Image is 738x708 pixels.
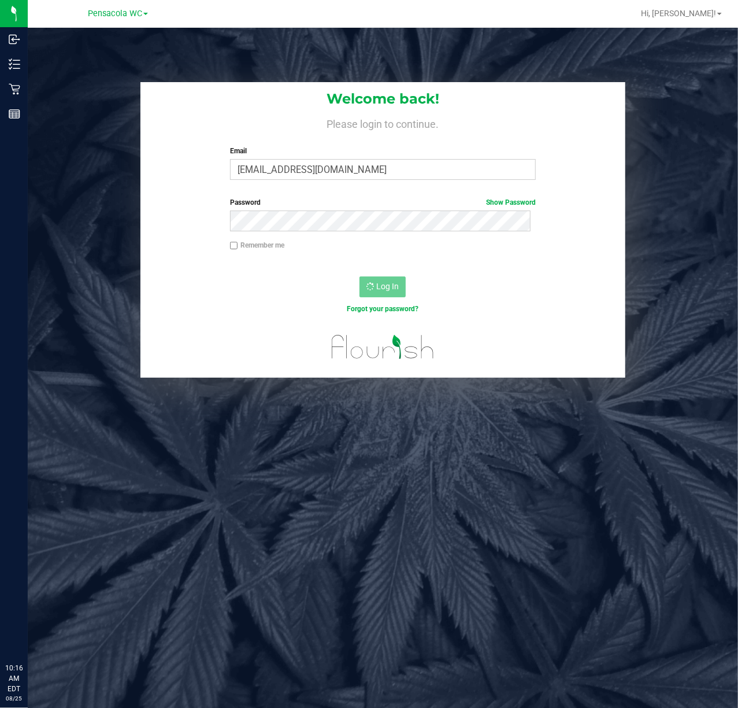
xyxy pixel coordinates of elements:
[322,326,444,368] img: flourish_logo.svg
[140,116,625,130] h4: Please login to continue.
[5,663,23,694] p: 10:16 AM EDT
[230,198,261,207] span: Password
[486,198,536,207] a: Show Password
[9,34,20,45] inline-svg: Inbound
[9,108,20,120] inline-svg: Reports
[230,242,238,250] input: Remember me
[140,91,625,106] h1: Welcome back!
[88,9,142,19] span: Pensacola WC
[9,83,20,95] inline-svg: Retail
[347,305,418,313] a: Forgot your password?
[359,276,406,297] button: Log In
[376,282,399,291] span: Log In
[641,9,716,18] span: Hi, [PERSON_NAME]!
[230,240,284,250] label: Remember me
[9,58,20,70] inline-svg: Inventory
[230,146,536,156] label: Email
[5,694,23,703] p: 08/25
